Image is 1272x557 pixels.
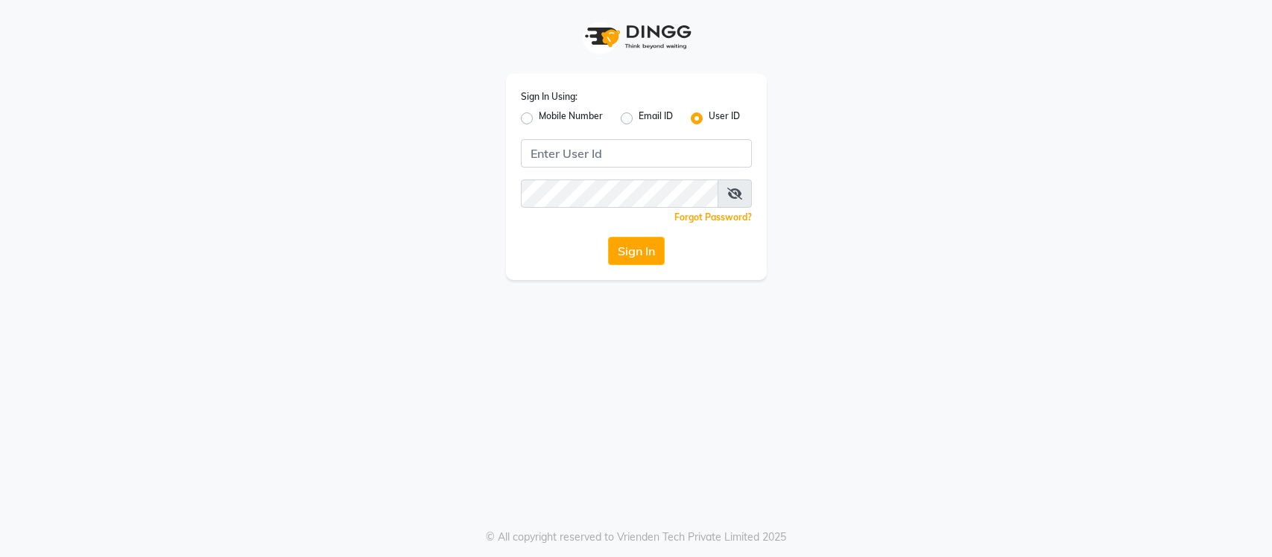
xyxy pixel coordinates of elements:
label: Email ID [639,109,673,127]
button: Sign In [608,237,665,265]
img: logo1.svg [577,15,696,59]
label: Sign In Using: [521,90,578,104]
a: Forgot Password? [674,211,752,223]
label: Mobile Number [539,109,603,127]
input: Username [521,179,718,208]
label: User ID [709,109,740,127]
input: Username [521,139,752,168]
